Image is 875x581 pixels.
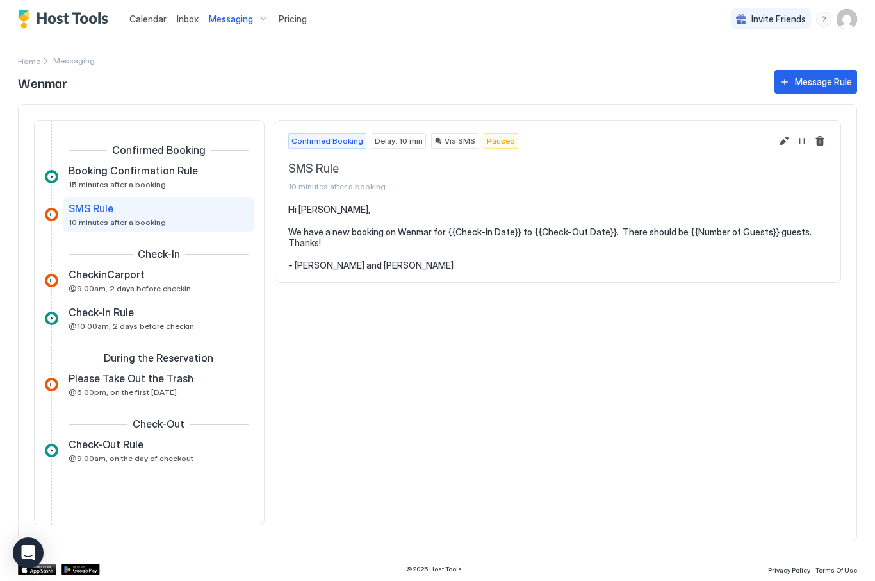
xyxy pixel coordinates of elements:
[375,135,423,147] span: Delay: 10 min
[69,372,193,385] span: Please Take Out the Trash
[18,56,40,66] span: Home
[53,56,95,65] span: Breadcrumb
[815,566,857,574] span: Terms Of Use
[291,135,363,147] span: Confirmed Booking
[487,135,515,147] span: Paused
[69,180,166,189] span: 15 minutes after a booking
[104,351,213,364] span: During the Reservation
[288,162,771,176] span: SMS Rule
[768,562,810,576] a: Privacy Policy
[776,133,792,149] button: Edit message rule
[837,9,857,29] div: User profile
[18,72,762,92] span: Wenmar
[18,10,114,29] a: Host Tools Logo
[177,13,199,24] span: Inbox
[795,75,852,88] div: Message Rule
[69,306,134,319] span: Check-In Rule
[815,562,857,576] a: Terms Of Use
[61,564,100,575] a: Google Play Store
[18,54,40,67] a: Home
[69,453,193,463] span: @9:00am, on the day of checkout
[177,12,199,26] a: Inbox
[816,12,831,27] div: menu
[112,144,206,156] span: Confirmed Booking
[406,565,462,573] span: © 2025 Host Tools
[129,12,167,26] a: Calendar
[288,204,828,271] pre: Hi [PERSON_NAME], We have a new booking on Wenmar for {{Check-In Date}} to {{Check-Out Date}}. Th...
[794,133,810,149] button: Resume Message Rule
[13,537,44,568] div: Open Intercom Messenger
[812,133,828,149] button: Delete message rule
[69,268,145,281] span: CheckinCarport
[774,70,857,94] button: Message Rule
[129,13,167,24] span: Calendar
[69,387,177,397] span: @6:00pm, on the first [DATE]
[751,13,806,25] span: Invite Friends
[18,54,40,67] div: Breadcrumb
[69,283,191,293] span: @9:00am, 2 days before checkin
[288,181,771,191] span: 10 minutes after a booking
[69,321,194,331] span: @10:00am, 2 days before checkin
[69,202,113,215] span: SMS Rule
[18,564,56,575] a: App Store
[133,417,184,430] span: Check-Out
[138,248,180,260] span: Check-In
[209,13,253,25] span: Messaging
[279,13,307,25] span: Pricing
[768,566,810,574] span: Privacy Policy
[445,135,475,147] span: Via SMS
[69,438,143,451] span: Check-Out Rule
[69,164,198,177] span: Booking Confirmation Rule
[69,217,166,227] span: 10 minutes after a booking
